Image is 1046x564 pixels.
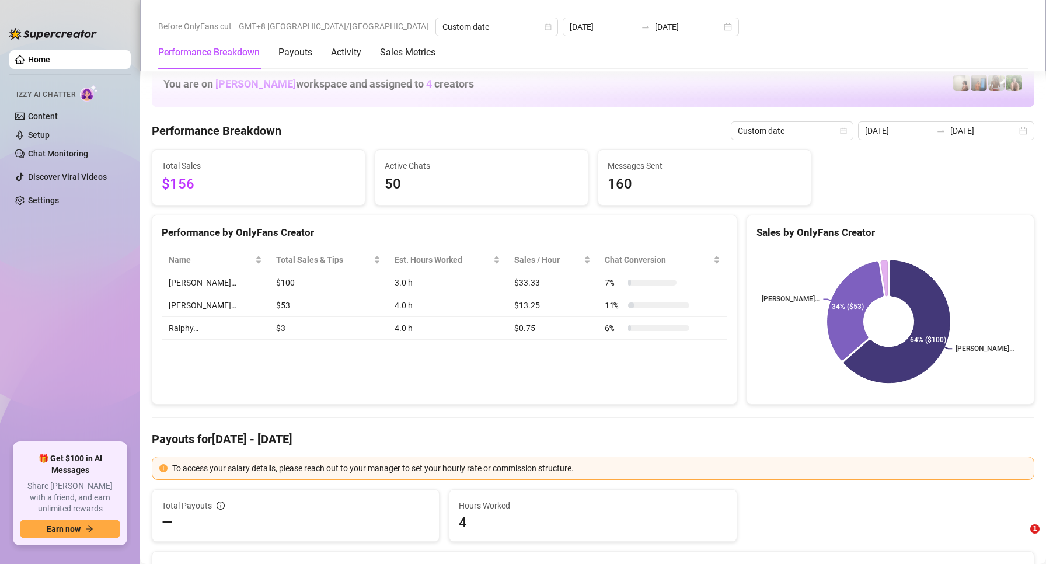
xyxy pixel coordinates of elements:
[608,173,801,196] span: 160
[163,78,474,90] h1: You are on workspace and assigned to creators
[169,253,253,266] span: Name
[956,345,1014,353] text: [PERSON_NAME]…
[507,294,598,317] td: $13.25
[269,249,388,271] th: Total Sales & Tips
[936,126,946,135] span: to
[269,317,388,340] td: $3
[269,294,388,317] td: $53
[28,55,50,64] a: Home
[269,271,388,294] td: $100
[159,464,168,472] span: exclamation-circle
[395,253,491,266] div: Est. Hours Worked
[278,46,312,60] div: Payouts
[840,127,847,134] span: calendar
[276,253,371,266] span: Total Sales & Tips
[20,481,120,515] span: Share [PERSON_NAME] with a friend, and earn unlimited rewards
[459,513,727,532] span: 4
[988,75,1005,91] img: Nathaniel
[158,18,232,35] span: Before OnlyFans cut
[385,159,578,172] span: Active Chats
[162,499,212,512] span: Total Payouts
[20,453,120,476] span: 🎁 Get $100 in AI Messages
[514,253,581,266] span: Sales / Hour
[388,294,507,317] td: 4.0 h
[239,18,428,35] span: GMT+8 [GEOGRAPHIC_DATA]/[GEOGRAPHIC_DATA]
[388,271,507,294] td: 3.0 h
[172,462,1027,475] div: To access your salary details, please reach out to your manager to set your hourly rate or commis...
[20,520,120,538] button: Earn nowarrow-right
[28,112,58,121] a: Content
[9,28,97,40] img: logo-BBDzfeDw.svg
[28,172,107,182] a: Discover Viral Videos
[507,249,598,271] th: Sales / Hour
[641,22,650,32] span: to
[162,271,269,294] td: [PERSON_NAME]…
[756,225,1024,241] div: Sales by OnlyFans Creator
[605,322,623,335] span: 6 %
[162,173,355,196] span: $156
[1006,524,1034,552] iframe: Intercom live chat
[655,20,721,33] input: End date
[865,124,932,137] input: Start date
[162,225,727,241] div: Performance by OnlyFans Creator
[47,524,81,534] span: Earn now
[936,126,946,135] span: swap-right
[950,124,1017,137] input: End date
[162,317,269,340] td: Ralphy…
[605,276,623,289] span: 7 %
[738,122,846,140] span: Custom date
[217,502,225,510] span: info-circle
[1006,75,1022,91] img: Nathaniel
[641,22,650,32] span: swap-right
[953,75,970,91] img: Ralphy
[162,159,355,172] span: Total Sales
[507,317,598,340] td: $0.75
[152,123,281,139] h4: Performance Breakdown
[605,253,711,266] span: Chat Conversion
[380,46,435,60] div: Sales Metrics
[331,46,361,60] div: Activity
[605,299,623,312] span: 11 %
[385,173,578,196] span: 50
[507,271,598,294] td: $33.33
[459,499,727,512] span: Hours Worked
[28,149,88,158] a: Chat Monitoring
[16,89,75,100] span: Izzy AI Chatter
[1030,524,1040,534] span: 1
[80,85,98,102] img: AI Chatter
[598,249,727,271] th: Chat Conversion
[570,20,636,33] input: Start date
[158,46,260,60] div: Performance Breakdown
[971,75,987,91] img: Wayne
[426,78,432,90] span: 4
[608,159,801,172] span: Messages Sent
[388,317,507,340] td: 4.0 h
[215,78,296,90] span: [PERSON_NAME]
[442,18,551,36] span: Custom date
[152,431,1034,447] h4: Payouts for [DATE] - [DATE]
[28,196,59,205] a: Settings
[545,23,552,30] span: calendar
[162,294,269,317] td: [PERSON_NAME]…
[28,130,50,140] a: Setup
[761,295,820,304] text: [PERSON_NAME]…
[162,249,269,271] th: Name
[162,513,173,532] span: —
[85,525,93,533] span: arrow-right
